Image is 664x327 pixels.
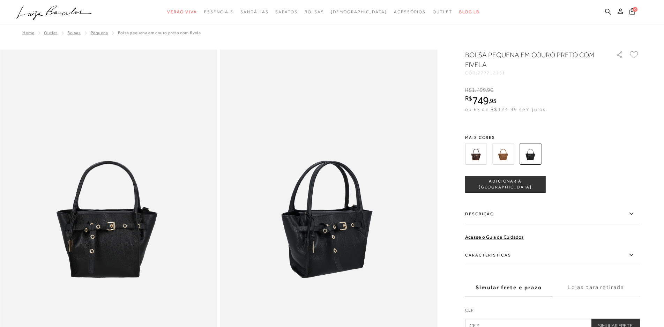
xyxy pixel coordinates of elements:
[486,87,494,93] i: ,
[331,6,387,18] a: noSubCategoriesText
[465,135,640,140] span: Mais cores
[240,9,268,14] span: Sandálias
[465,234,524,240] a: Acesse o Guia de Cuidados
[520,143,541,165] img: BOLSA PEQUENA EM COURO PRETO COM FIVELA
[433,9,452,14] span: Outlet
[465,143,487,165] img: BOLSA PEQUENA EM CAMURÇA MARROM CAFÉ COM FIVELA
[492,143,514,165] img: BOLSA PEQUENA EM CAMURÇA MARROM CARAMELO COM FIVELA
[488,98,497,104] i: ,
[627,8,637,17] button: 0
[167,6,197,18] a: categoryNavScreenReaderText
[167,9,197,14] span: Verão Viva
[465,106,546,112] span: ou 6x de R$124,99 sem juros
[44,30,58,35] a: Outlet
[331,9,387,14] span: [DEMOGRAPHIC_DATA]
[240,6,268,18] a: categoryNavScreenReaderText
[394,9,426,14] span: Acessórios
[490,97,497,104] span: 95
[465,50,596,69] h1: BOLSA PEQUENA EM COURO PRETO COM FIVELA
[633,7,637,12] span: 0
[465,87,472,93] i: R$
[204,9,233,14] span: Essenciais
[465,178,545,191] span: ADICIONAR À [GEOGRAPHIC_DATA]
[465,307,640,317] label: CEP
[465,204,640,224] label: Descrição
[487,87,493,93] span: 90
[552,278,640,297] label: Lojas para retirada
[394,6,426,18] a: categoryNavScreenReaderText
[305,9,324,14] span: Bolsas
[67,30,81,35] a: Bolsas
[433,6,452,18] a: categoryNavScreenReaderText
[465,176,545,193] button: ADICIONAR À [GEOGRAPHIC_DATA]
[91,30,108,35] a: Pequena
[465,95,472,102] i: R$
[275,9,297,14] span: Sapatos
[459,9,479,14] span: BLOG LB
[118,30,201,35] span: BOLSA PEQUENA EM COURO PRETO COM FIVELA
[465,245,640,265] label: Características
[204,6,233,18] a: categoryNavScreenReaderText
[465,278,552,297] label: Simular frete e prazo
[472,87,486,93] span: 1.499
[275,6,297,18] a: categoryNavScreenReaderText
[472,94,488,107] span: 749
[465,71,605,75] div: CÓD:
[478,70,506,75] span: 777712251
[459,6,479,18] a: BLOG LB
[22,30,34,35] a: Home
[305,6,324,18] a: categoryNavScreenReaderText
